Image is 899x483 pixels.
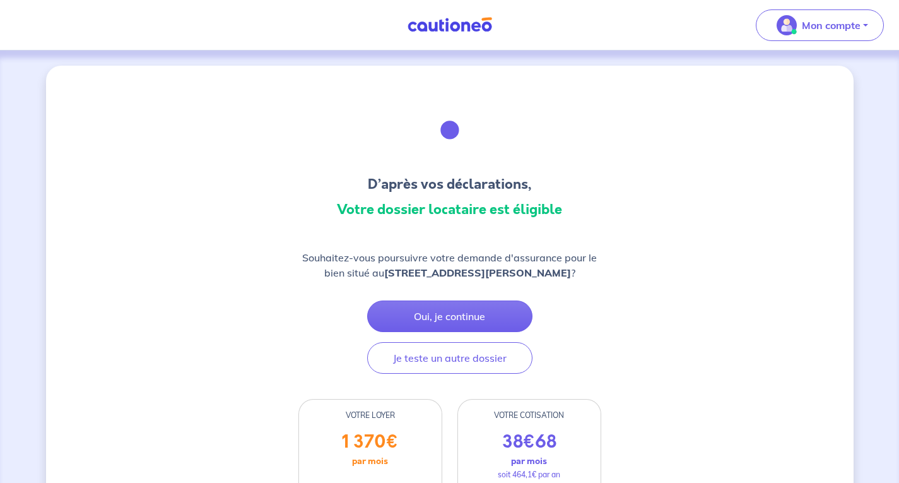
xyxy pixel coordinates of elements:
div: VOTRE LOYER [299,410,442,421]
img: illu_congratulation.svg [416,96,484,164]
h3: Votre dossier locataire est éligible [298,200,601,220]
p: par mois [511,453,547,469]
button: Oui, je continue [367,301,532,332]
div: VOTRE COTISATION [458,410,601,421]
p: Mon compte [802,18,861,33]
img: Cautioneo [402,17,497,33]
span: 68 [535,429,556,455]
img: illu_account_valid_menu.svg [777,15,797,35]
strong: [STREET_ADDRESS][PERSON_NAME] [384,266,571,279]
button: illu_account_valid_menu.svgMon compte [756,9,884,41]
p: Souhaitez-vous poursuivre votre demande d'assurance pour le bien situé au ? [298,250,601,280]
button: Je teste un autre dossier [367,342,532,374]
h3: D’après vos déclarations, [298,174,601,194]
p: soit 464,1€ par an [498,469,560,480]
span: € [523,429,535,455]
p: 1 370 € [342,431,398,453]
p: 38 [502,431,556,453]
p: par mois [352,453,388,469]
